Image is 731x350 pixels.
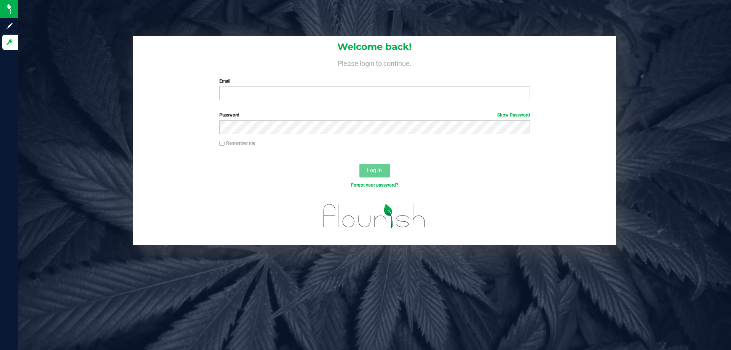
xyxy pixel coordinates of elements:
[133,58,616,67] h4: Please login to continue.
[6,22,13,30] inline-svg: Sign up
[351,182,398,188] a: Forgot your password?
[314,197,435,235] img: flourish_logo.svg
[359,164,390,177] button: Log In
[497,112,530,118] a: Show Password
[219,141,225,146] input: Remember me
[133,42,616,52] h1: Welcome back!
[6,38,13,46] inline-svg: Log in
[367,167,382,173] span: Log In
[219,112,239,118] span: Password
[219,140,255,147] label: Remember me
[219,78,530,85] label: Email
